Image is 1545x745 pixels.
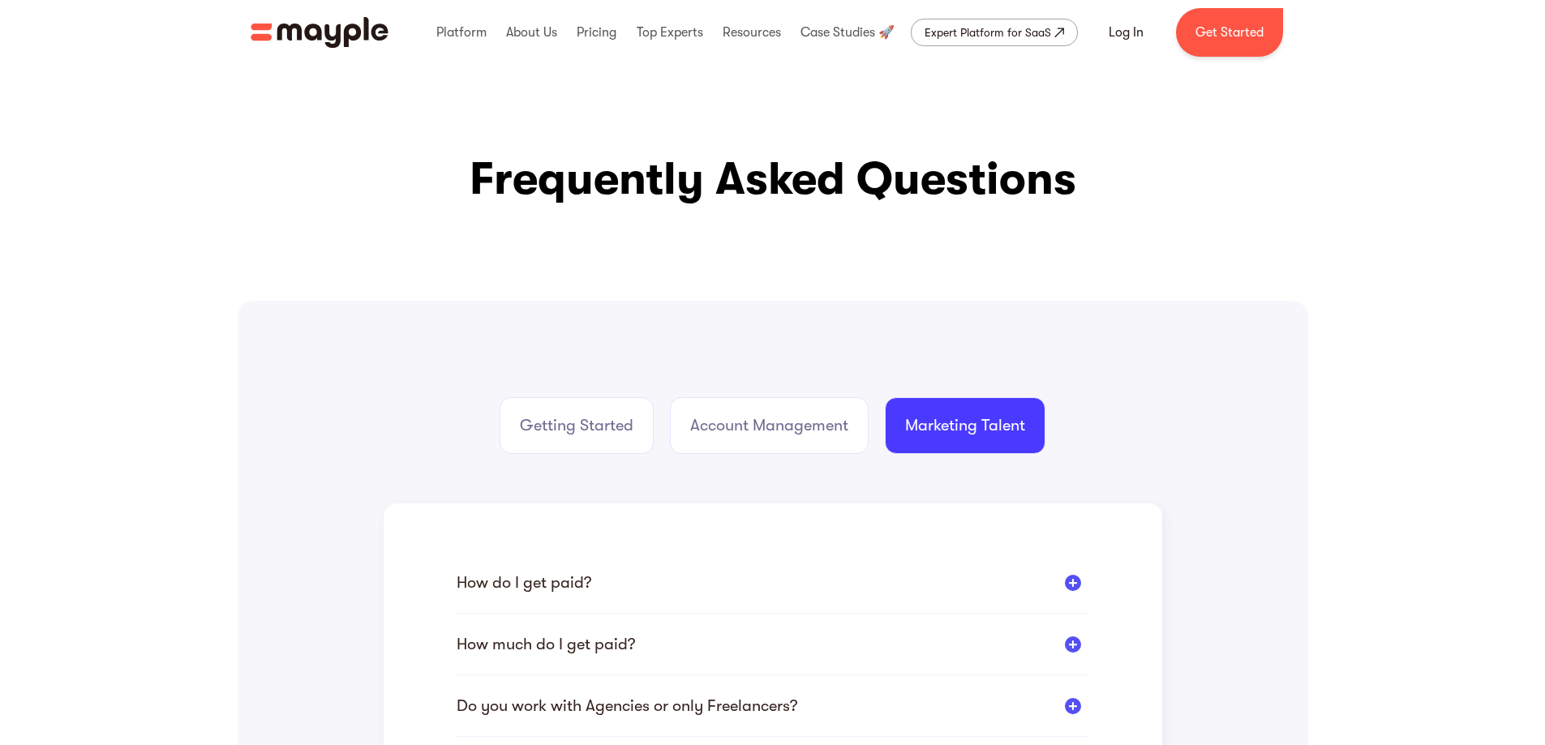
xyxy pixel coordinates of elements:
[432,6,491,58] div: Platform
[1176,8,1283,57] a: Get Started
[457,634,635,654] div: How much do I get paid?
[457,572,1089,593] div: How do I get paid?
[905,414,1025,437] div: Marketing Talent
[298,147,1247,212] h1: Frequently Asked Questions
[719,6,785,58] div: Resources
[1089,13,1163,52] a: Log In
[457,634,1089,654] div: How much do I get paid?
[690,414,848,437] div: Account Management
[251,17,388,48] img: Mayple logo
[502,6,561,58] div: About Us
[251,17,388,48] a: home
[633,6,707,58] div: Top Experts
[573,6,620,58] div: Pricing
[520,414,633,437] div: Getting Started
[457,696,797,716] div: Do you work with Agencies or only Freelancers?
[925,23,1051,42] div: Expert Platform for SaaS
[457,572,591,593] div: How do I get paid?
[457,696,1089,716] div: Do you work with Agencies or only Freelancers?
[911,19,1078,46] a: Expert Platform for SaaS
